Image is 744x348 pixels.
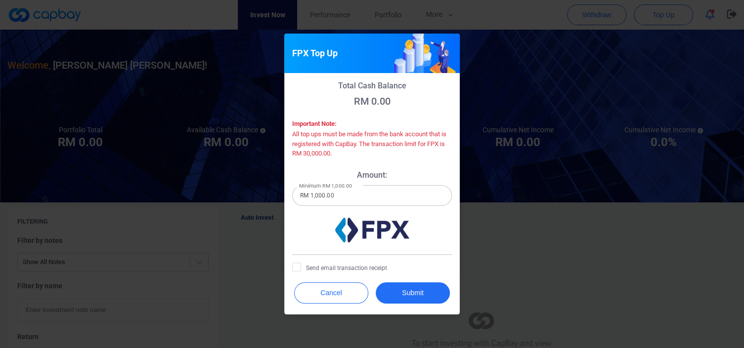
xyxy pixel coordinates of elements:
[292,47,338,59] h5: FPX Top Up
[376,282,450,304] button: Submit
[292,120,337,127] strong: Important Note:
[292,95,452,107] p: RM 0.00
[292,150,330,157] span: RM 30,000.00
[299,182,352,190] label: Minimum RM 1,000.00
[294,282,368,304] button: Cancel
[292,170,452,180] p: Amount:
[292,263,387,272] span: Send email transaction receipt
[292,129,452,158] p: All top ups must be made from the bank account that is registered with CapBay. The transaction li...
[335,218,409,242] img: fpxLogo
[292,81,452,90] p: Total Cash Balance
